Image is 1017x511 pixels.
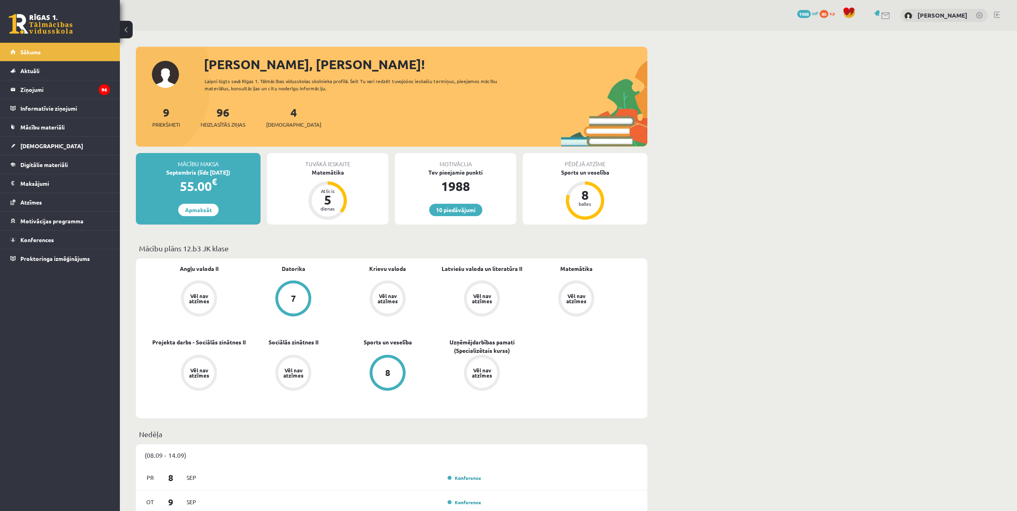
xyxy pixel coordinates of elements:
[188,293,210,304] div: Vēl nav atzīmes
[152,338,246,346] a: Projekta darbs - Sociālās zinātnes II
[9,14,73,34] a: Rīgas 1. Tālmācības vidusskola
[267,168,388,221] a: Matemātika Atlicis 5 dienas
[560,264,593,273] a: Matemātika
[212,176,217,187] span: €
[188,368,210,378] div: Vēl nav atzīmes
[282,264,305,273] a: Datorika
[10,43,110,61] a: Sākums
[340,355,435,392] a: 8
[20,142,83,149] span: [DEMOGRAPHIC_DATA]
[136,177,261,196] div: 55.00
[395,177,516,196] div: 1988
[376,293,399,304] div: Vēl nav atzīmes
[573,189,597,201] div: 8
[20,174,110,193] legend: Maksājumi
[20,99,110,117] legend: Informatīvie ziņojumi
[266,105,321,129] a: 4[DEMOGRAPHIC_DATA]
[917,11,967,19] a: [PERSON_NAME]
[269,338,318,346] a: Sociālās zinātnes II
[573,201,597,206] div: balles
[812,10,818,16] span: mP
[201,105,245,129] a: 96Neizlasītās ziņas
[136,153,261,168] div: Mācību maksa
[201,121,245,129] span: Neizlasītās ziņas
[529,280,623,318] a: Vēl nav atzīmes
[10,193,110,211] a: Atzīmes
[10,155,110,174] a: Digitālie materiāli
[159,471,183,484] span: 8
[429,204,482,216] a: 10 piedāvājumi
[10,231,110,249] a: Konferences
[523,153,647,168] div: Pēdējā atzīme
[183,471,200,484] span: Sep
[523,168,647,177] div: Sports un veselība
[442,264,522,273] a: Latviešu valoda un literatūra II
[10,137,110,155] a: [DEMOGRAPHIC_DATA]
[136,444,647,466] div: (08.09 - 14.09)
[20,80,110,99] legend: Ziņojumi
[142,496,159,508] span: Ot
[152,105,180,129] a: 9Priekšmeti
[246,280,340,318] a: 7
[159,495,183,509] span: 9
[523,168,647,221] a: Sports un veselība 8 balles
[364,338,412,346] a: Sports un veselība
[10,212,110,230] a: Motivācijas programma
[316,193,340,206] div: 5
[20,199,42,206] span: Atzīmes
[448,499,481,505] a: Konference
[435,355,529,392] a: Vēl nav atzīmes
[471,293,493,304] div: Vēl nav atzīmes
[369,264,406,273] a: Krievu valoda
[820,10,828,18] span: 80
[435,338,529,355] a: Uzņēmējdarbības pamati (Specializētais kurss)
[20,67,40,74] span: Aktuāli
[797,10,818,16] a: 1988 mP
[266,121,321,129] span: [DEMOGRAPHIC_DATA]
[178,204,219,216] a: Apmaksāt
[820,10,839,16] a: 80 xp
[10,80,110,99] a: Ziņojumi96
[183,496,200,508] span: Sep
[830,10,835,16] span: xp
[99,84,110,95] i: 96
[904,12,912,20] img: Jekaterina Savostjanova
[797,10,811,18] span: 1988
[267,168,388,177] div: Matemātika
[10,174,110,193] a: Maksājumi
[152,355,246,392] a: Vēl nav atzīmes
[316,189,340,193] div: Atlicis
[152,121,180,129] span: Priekšmeti
[10,62,110,80] a: Aktuāli
[395,168,516,177] div: Tev pieejamie punkti
[20,123,65,131] span: Mācību materiāli
[20,161,68,168] span: Digitālie materiāli
[10,118,110,136] a: Mācību materiāli
[180,264,219,273] a: Angļu valoda II
[142,471,159,484] span: Pr
[20,236,54,243] span: Konferences
[471,368,493,378] div: Vēl nav atzīmes
[10,249,110,268] a: Proktoringa izmēģinājums
[340,280,435,318] a: Vēl nav atzīmes
[20,217,84,225] span: Motivācijas programma
[139,429,644,439] p: Nedēļa
[246,355,340,392] a: Vēl nav atzīmes
[267,153,388,168] div: Tuvākā ieskaite
[136,168,261,177] div: Septembris (līdz [DATE])
[20,48,41,56] span: Sākums
[291,294,296,303] div: 7
[10,99,110,117] a: Informatīvie ziņojumi
[395,153,516,168] div: Motivācija
[565,293,587,304] div: Vēl nav atzīmes
[139,243,644,254] p: Mācību plāns 12.b3 JK klase
[282,368,305,378] div: Vēl nav atzīmes
[385,368,390,377] div: 8
[205,78,511,92] div: Laipni lūgts savā Rīgas 1. Tālmācības vidusskolas skolnieka profilā. Šeit Tu vari redzēt tuvojošo...
[20,255,90,262] span: Proktoringa izmēģinājums
[204,55,647,74] div: [PERSON_NAME], [PERSON_NAME]!
[316,206,340,211] div: dienas
[152,280,246,318] a: Vēl nav atzīmes
[435,280,529,318] a: Vēl nav atzīmes
[448,475,481,481] a: Konference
